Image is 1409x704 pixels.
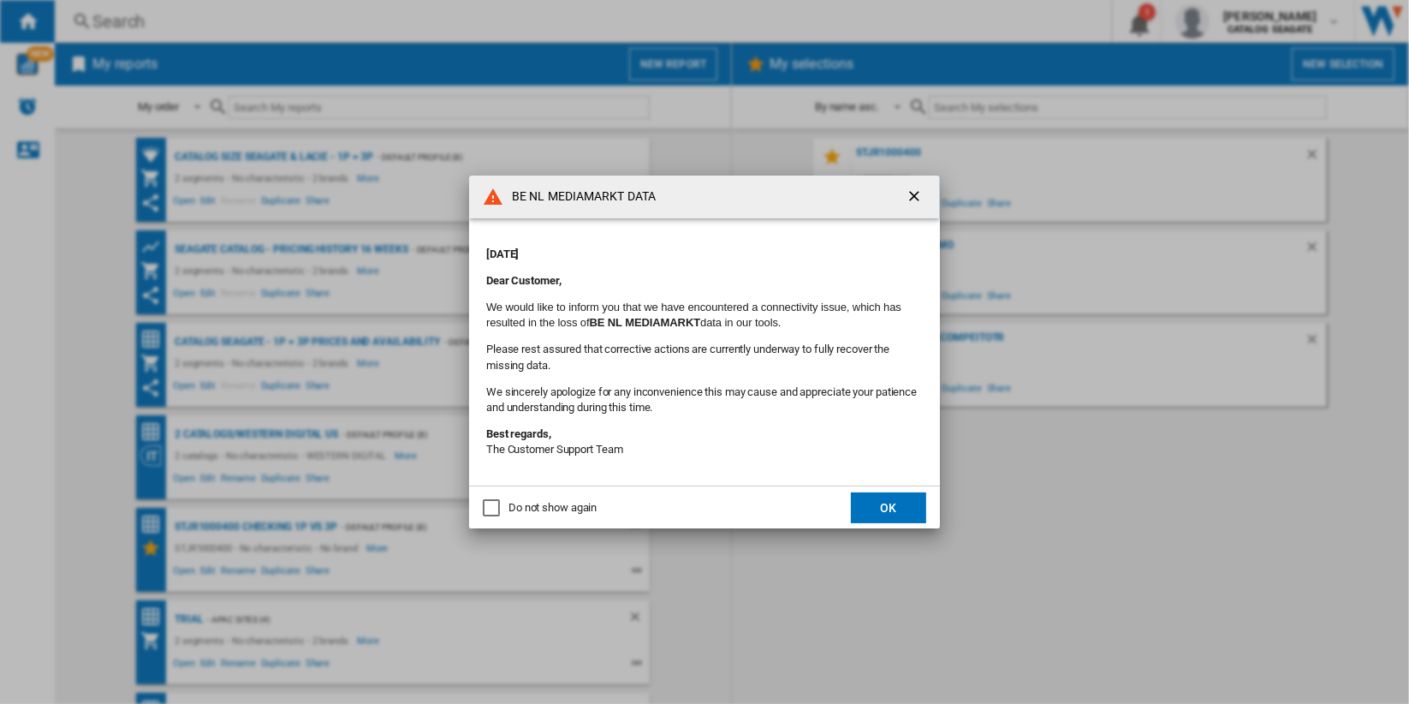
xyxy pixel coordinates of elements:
[486,274,562,287] strong: Dear Customer,
[486,301,901,329] font: We would like to inform you that we have encountered a connectivity issue, which has resulted in ...
[483,500,597,516] md-checkbox: Do not show again
[486,427,923,457] p: The Customer Support Team
[486,427,551,440] strong: Best regards,
[486,385,923,415] p: We sincerely apologize for any inconvenience this may cause and appreciate your patience and unde...
[899,180,933,214] button: getI18NText('BUTTONS.CLOSE_DIALOG')
[590,316,782,329] span: data in our tools.
[851,492,926,523] button: OK
[508,500,597,516] div: Do not show again
[503,188,656,206] h4: BE NL MEDIAMARKT DATA
[590,316,701,329] b: BE NL MEDIAMARKT
[486,342,923,373] p: Please rest assured that corrective actions are currently underway to fully recover the missing d...
[486,248,519,260] strong: [DATE]
[906,188,926,208] ng-md-icon: getI18NText('BUTTONS.CLOSE_DIALOG')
